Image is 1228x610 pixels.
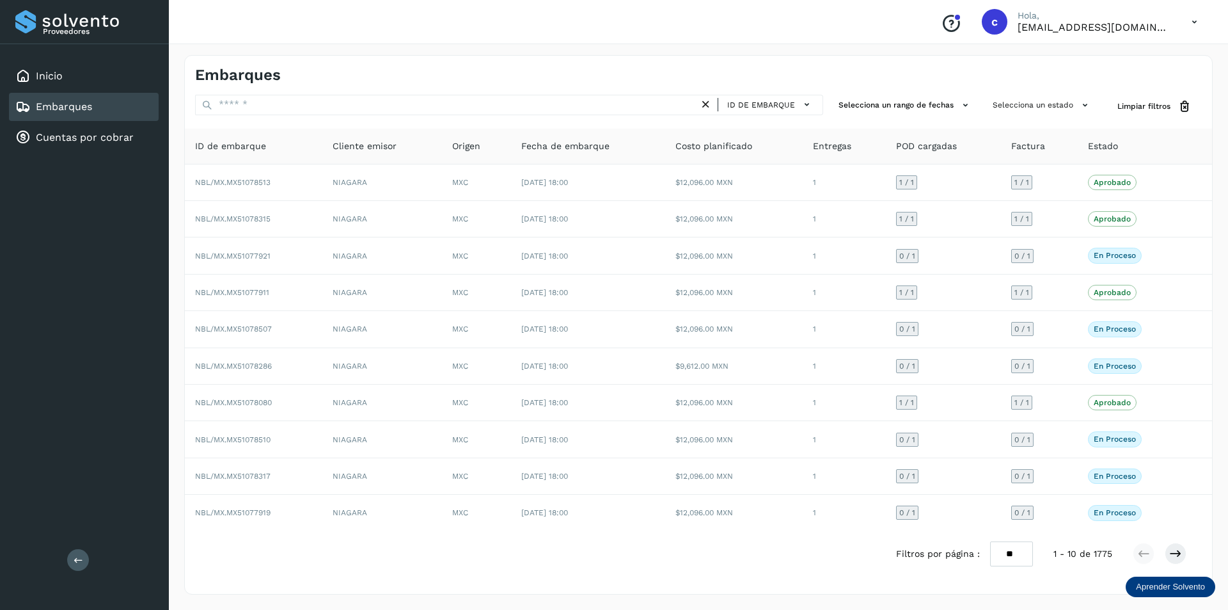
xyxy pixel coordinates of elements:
td: 1 [803,201,886,237]
span: [DATE] 18:00 [521,214,568,223]
p: carlosvazqueztgc@gmail.com [1018,21,1171,33]
span: NBL/MX.MX51078317 [195,472,271,481]
span: NBL/MX.MX51077919 [195,508,271,517]
td: 1 [803,311,886,348]
span: 0 / 1 [1014,325,1030,333]
p: En proceso [1094,251,1136,260]
span: [DATE] 18:00 [521,325,568,333]
button: Selecciona un estado [988,95,1097,116]
td: MXC [442,275,511,311]
span: Cliente emisor [333,140,397,153]
a: Inicio [36,70,63,82]
p: En proceso [1094,508,1136,517]
span: NBL/MX.MX51078510 [195,435,271,444]
div: Cuentas por cobrar [9,124,159,152]
a: Embarques [36,100,92,113]
p: Aprobado [1094,178,1131,187]
td: $12,096.00 MXN [665,237,803,274]
p: Proveedores [43,27,153,36]
span: NBL/MX.MX51077921 [195,252,271,261]
p: En proceso [1094,435,1136,444]
span: 1 / 1 [899,399,914,406]
span: Estado [1088,140,1118,153]
span: NBL/MX.MX51077911 [195,288,269,297]
span: 1 / 1 [899,179,914,186]
span: NBL/MX.MX51078286 [195,362,272,371]
p: Aprobado [1094,288,1131,297]
p: Aprobado [1094,398,1131,407]
td: NIAGARA [322,458,442,495]
span: [DATE] 18:00 [521,252,568,261]
span: 0 / 1 [1014,509,1030,517]
td: MXC [442,201,511,237]
span: 1 / 1 [1014,399,1029,406]
span: [DATE] 18:00 [521,398,568,407]
td: NIAGARA [322,275,442,311]
span: [DATE] 18:00 [521,472,568,481]
span: 0 / 1 [1014,362,1030,370]
span: Origen [452,140,480,153]
td: NIAGARA [322,311,442,348]
span: POD cargadas [896,140,957,153]
td: NIAGARA [322,421,442,458]
span: NBL/MX.MX51078507 [195,325,272,333]
h4: Embarques [195,66,281,84]
span: Entregas [813,140,851,153]
td: $9,612.00 MXN [665,348,803,385]
p: Hola, [1018,10,1171,21]
span: 0 / 1 [899,325,915,333]
p: En proceso [1094,362,1136,371]
span: 0 / 1 [899,472,915,480]
p: Aprender Solvento [1136,582,1205,592]
p: Aprobado [1094,214,1131,223]
td: 1 [803,165,886,201]
span: 1 / 1 [1014,179,1029,186]
a: Cuentas por cobrar [36,131,134,143]
div: Inicio [9,62,159,90]
td: MXC [442,311,511,348]
span: 0 / 1 [1014,472,1030,480]
td: MXC [442,348,511,385]
td: NIAGARA [322,237,442,274]
p: En proceso [1094,472,1136,481]
span: 1 / 1 [899,215,914,223]
span: [DATE] 18:00 [521,288,568,297]
td: $12,096.00 MXN [665,311,803,348]
div: Aprender Solvento [1126,577,1215,597]
td: NIAGARA [322,348,442,385]
span: 1 / 1 [899,289,914,296]
td: $12,096.00 MXN [665,201,803,237]
td: $12,096.00 MXN [665,421,803,458]
span: NBL/MX.MX51078513 [195,178,271,187]
td: NIAGARA [322,495,442,531]
td: $12,096.00 MXN [665,385,803,421]
td: 1 [803,275,886,311]
span: 1 / 1 [1014,289,1029,296]
td: 1 [803,385,886,421]
td: MXC [442,385,511,421]
td: 1 [803,458,886,495]
td: 1 [803,237,886,274]
span: Factura [1011,140,1045,153]
td: MXC [442,495,511,531]
span: Filtros por página : [896,547,980,561]
td: 1 [803,495,886,531]
span: NBL/MX.MX51078080 [195,398,272,407]
td: 1 [803,348,886,385]
span: 0 / 1 [899,509,915,517]
span: NBL/MX.MX51078315 [195,214,271,223]
span: 0 / 1 [899,436,915,444]
td: $12,096.00 MXN [665,275,803,311]
span: Costo planificado [675,140,752,153]
span: [DATE] 18:00 [521,508,568,517]
button: ID de embarque [723,95,817,114]
span: 0 / 1 [899,252,915,260]
span: 1 / 1 [1014,215,1029,223]
span: ID de embarque [195,140,266,153]
span: 0 / 1 [1014,252,1030,260]
span: [DATE] 18:00 [521,362,568,371]
td: $12,096.00 MXN [665,458,803,495]
td: $12,096.00 MXN [665,495,803,531]
span: 0 / 1 [899,362,915,370]
button: Limpiar filtros [1107,95,1202,118]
